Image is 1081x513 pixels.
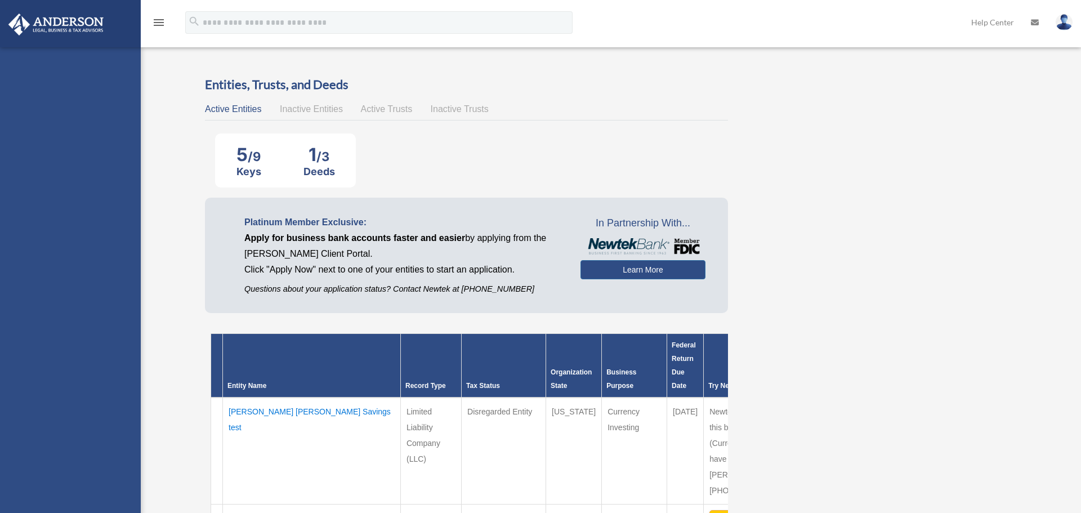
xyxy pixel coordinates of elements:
td: Limited Liability Company (LLC) [400,398,461,505]
th: Entity Name [223,334,401,398]
td: [US_STATE] [546,398,602,505]
span: In Partnership With... [580,215,705,233]
span: Inactive Trusts [431,104,489,114]
i: menu [152,16,166,29]
div: Keys [236,166,261,177]
img: User Pic [1056,14,1073,30]
div: 5 [236,144,261,166]
p: Click "Apply Now" next to one of your entities to start an application. [244,262,564,278]
img: Anderson Advisors Platinum Portal [5,14,107,35]
td: [DATE] [667,398,704,505]
th: Record Type [400,334,461,398]
span: /9 [248,149,261,164]
span: Apply for business bank accounts faster and easier [244,233,465,243]
th: Business Purpose [602,334,667,398]
td: Disregarded Entity [462,398,546,505]
div: Deeds [303,166,335,177]
div: 1 [303,144,335,166]
th: Tax Status [462,334,546,398]
th: Organization State [546,334,602,398]
img: NewtekBankLogoSM.png [586,238,699,255]
td: [PERSON_NAME] [PERSON_NAME] Savings test [223,398,401,505]
a: menu [152,20,166,29]
td: Newtek Bank does not support this business purpose (Currency Investing). If you have questions pl... [704,398,825,505]
span: Active Entities [205,104,261,114]
span: Active Trusts [361,104,413,114]
th: Federal Return Due Date [667,334,704,398]
span: Inactive Entities [280,104,343,114]
td: Currency Investing [602,398,667,505]
p: Questions about your application status? Contact Newtek at [PHONE_NUMBER] [244,282,564,296]
p: by applying from the [PERSON_NAME] Client Portal. [244,230,564,262]
span: /3 [316,149,329,164]
p: Platinum Member Exclusive: [244,215,564,230]
h3: Entities, Trusts, and Deeds [205,76,728,93]
div: Try Newtek Bank [708,379,820,392]
a: Learn More [580,260,705,279]
i: search [188,15,200,28]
